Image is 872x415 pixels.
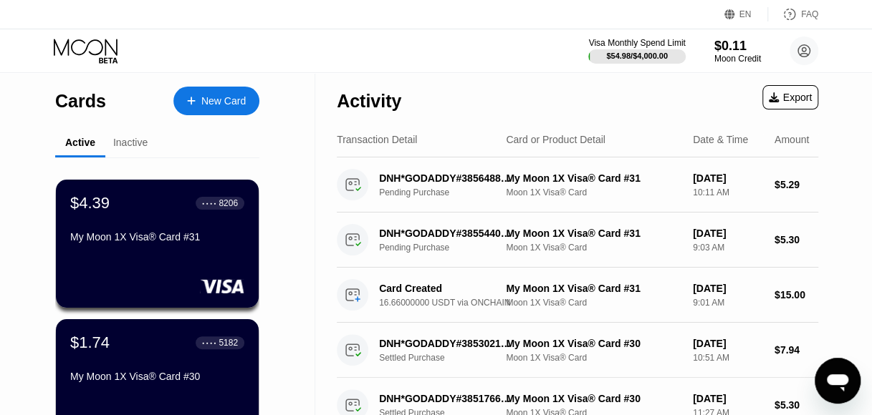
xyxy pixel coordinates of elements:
[775,134,809,145] div: Amount
[379,243,521,253] div: Pending Purchase
[815,358,861,404] iframe: Кнопка запуска окна обмена сообщениями
[113,137,148,148] div: Inactive
[714,54,761,64] div: Moon Credit
[337,323,818,378] div: DNH*GODADDY#3853021531 [GEOGRAPHIC_DATA]Settled PurchaseMy Moon 1X Visa® Card #30Moon 1X Visa® Ca...
[70,194,110,213] div: $4.39
[775,289,818,301] div: $15.00
[202,341,216,345] div: ● ● ● ●
[173,87,259,115] div: New Card
[65,137,95,148] div: Active
[506,134,605,145] div: Card or Product Detail
[724,7,768,21] div: EN
[337,213,818,268] div: DNH*GODADDY#3855440126 [GEOGRAPHIC_DATA]Pending PurchaseMy Moon 1X Visa® Card #31Moon 1X Visa® Ca...
[775,234,818,245] div: $5.30
[70,231,244,243] div: My Moon 1X Visa® Card #31
[379,353,521,363] div: Settled Purchase
[693,338,763,349] div: [DATE]
[693,228,763,239] div: [DATE]
[714,39,761,54] div: $0.11
[506,187,681,197] div: Moon 1X Visa® Card
[693,172,763,184] div: [DATE]
[693,393,763,404] div: [DATE]
[379,393,511,404] div: DNH*GODADDY#3851766592 [GEOGRAPHIC_DATA]
[714,39,761,64] div: $0.11Moon Credit
[693,283,763,294] div: [DATE]
[693,243,763,253] div: 9:03 AM
[70,371,244,382] div: My Moon 1X Visa® Card #30
[762,85,818,109] div: Export
[70,333,110,352] div: $1.74
[693,298,763,308] div: 9:01 AM
[337,268,818,323] div: Card Created16.66000000 USDT via ONCHAINMy Moon 1X Visa® Card #31Moon 1X Visa® Card[DATE]9:01 AM$...
[506,172,681,184] div: My Moon 1X Visa® Card #31
[693,353,763,363] div: 10:51 AM
[219,198,238,208] div: 8206
[693,187,763,197] div: 10:11 AM
[775,344,818,356] div: $7.94
[337,91,401,112] div: Activity
[588,38,685,48] div: Visa Monthly Spend Limit
[337,157,818,213] div: DNH*GODADDY#3856488371 [GEOGRAPHIC_DATA]Pending PurchaseMy Moon 1X Visa® Card #31Moon 1X Visa® Ca...
[379,172,511,184] div: DNH*GODADDY#3856488371 [GEOGRAPHIC_DATA]
[739,9,752,19] div: EN
[506,393,681,404] div: My Moon 1X Visa® Card #30
[56,180,259,308] div: $4.39● ● ● ●8206My Moon 1X Visa® Card #31
[379,283,511,294] div: Card Created
[379,338,511,349] div: DNH*GODADDY#3853021531 [GEOGRAPHIC_DATA]
[219,338,238,348] div: 5182
[588,38,685,64] div: Visa Monthly Spend Limit$54.98/$4,000.00
[769,92,812,103] div: Export
[55,91,106,112] div: Cards
[801,9,818,19] div: FAQ
[693,134,748,145] div: Date & Time
[201,95,246,107] div: New Card
[775,399,818,411] div: $5.30
[506,353,681,363] div: Moon 1X Visa® Card
[775,179,818,190] div: $5.29
[202,201,216,205] div: ● ● ● ●
[379,228,511,239] div: DNH*GODADDY#3855440126 [GEOGRAPHIC_DATA]
[337,134,417,145] div: Transaction Detail
[379,187,521,197] div: Pending Purchase
[768,7,818,21] div: FAQ
[506,298,681,308] div: Moon 1X Visa® Card
[606,52,668,60] div: $54.98 / $4,000.00
[379,298,521,308] div: 16.66000000 USDT via ONCHAIN
[506,283,681,294] div: My Moon 1X Visa® Card #31
[506,243,681,253] div: Moon 1X Visa® Card
[506,228,681,239] div: My Moon 1X Visa® Card #31
[506,338,681,349] div: My Moon 1X Visa® Card #30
